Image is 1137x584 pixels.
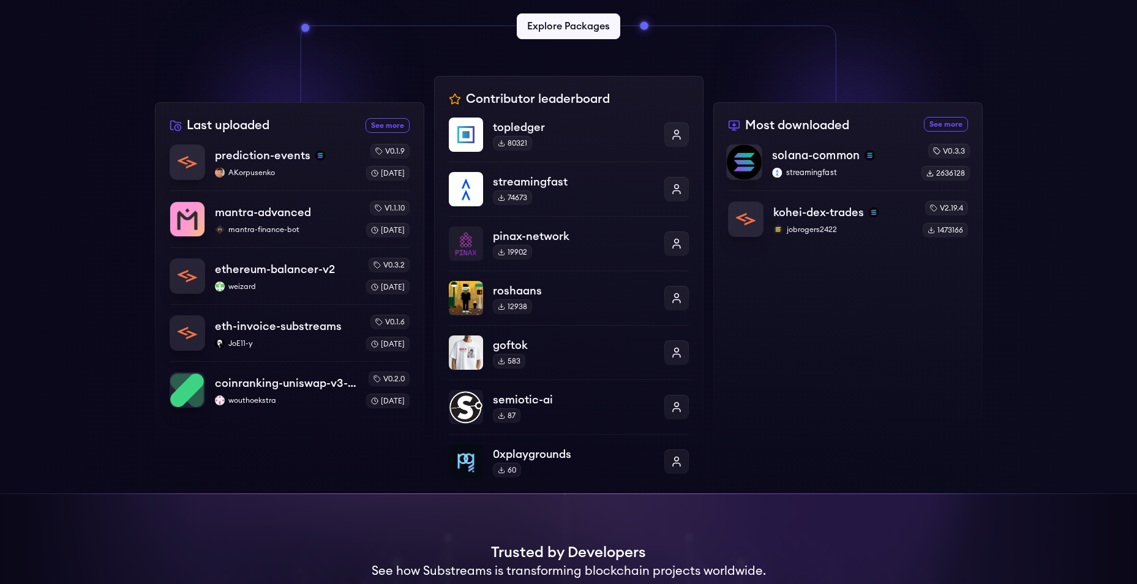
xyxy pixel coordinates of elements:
[170,316,205,350] img: eth-invoice-substreams
[215,225,225,234] img: mantra-finance-bot
[449,281,483,315] img: roshaans
[493,190,532,205] div: 74673
[215,168,225,178] img: AKorpusenko
[449,118,689,162] a: topledgertopledger80321
[170,145,205,179] img: prediction-events
[215,318,342,335] p: eth-invoice-substreams
[449,172,483,206] img: streamingfast
[215,282,225,291] img: weizard
[493,299,532,314] div: 12938
[366,223,410,238] div: [DATE]
[773,204,864,221] p: kohei-dex-trades
[449,335,483,370] img: goftok
[215,395,225,405] img: wouthoekstra
[170,202,205,236] img: mantra-advanced
[449,434,689,479] a: 0xplaygrounds0xplaygrounds60
[366,337,410,351] div: [DATE]
[315,151,325,160] img: solana
[366,166,410,181] div: [DATE]
[772,168,911,178] p: streamingfast
[215,147,310,164] p: prediction-events
[449,325,689,380] a: goftokgoftok583
[170,304,410,361] a: eth-invoice-substreamseth-invoice-substreamsJoE11-yJoE11-yv0.1.6[DATE]
[493,228,655,245] p: pinax-network
[517,13,620,39] a: Explore Packages
[170,373,205,407] img: coinranking-uniswap-v3-forks
[449,380,689,434] a: semiotic-aisemiotic-ai87
[924,117,968,132] a: See more most downloaded packages
[726,143,970,190] a: solana-commonsolana-commonsolanastreamingfaststreamingfastv0.3.32636128
[170,144,410,190] a: prediction-eventsprediction-eventssolanaAKorpusenkoAKorpusenkov0.1.9[DATE]
[170,190,410,247] a: mantra-advancedmantra-advancedmantra-finance-botmantra-finance-botv1.1.10[DATE]
[493,354,525,369] div: 583
[493,173,655,190] p: streamingfast
[493,391,655,408] p: semiotic-ai
[772,147,860,164] p: solana-common
[449,271,689,325] a: roshaansroshaans12938
[215,204,311,221] p: mantra-advanced
[493,337,655,354] p: goftok
[727,144,762,179] img: solana-common
[493,245,532,260] div: 19902
[865,151,874,160] img: solana
[449,162,689,216] a: streamingfaststreamingfast74673
[215,225,356,234] p: mantra-finance-bot
[215,168,356,178] p: AKorpusenko
[773,225,913,234] p: jobrogers2422
[921,166,969,181] div: 2636128
[869,208,879,217] img: solana
[215,339,356,348] p: JoE11-y
[728,190,968,238] a: kohei-dex-tradeskohei-dex-tradessolanajobrogers2422jobrogers2422v2.19.41473166
[215,395,356,405] p: wouthoekstra
[493,463,521,477] div: 60
[928,143,969,158] div: v0.3.3
[366,280,410,294] div: [DATE]
[491,543,646,563] h1: Trusted by Developers
[366,118,410,133] a: See more recently uploaded packages
[772,168,782,178] img: streamingfast
[366,394,410,408] div: [DATE]
[493,446,655,463] p: 0xplaygrounds
[170,361,410,408] a: coinranking-uniswap-v3-forkscoinranking-uniswap-v3-forkswouthoekstrawouthoekstrav0.2.0[DATE]
[170,259,205,293] img: ethereum-balancer-v2
[449,226,483,261] img: pinax-network
[215,261,335,278] p: ethereum-balancer-v2
[449,216,689,271] a: pinax-networkpinax-network19902
[729,202,763,236] img: kohei-dex-trades
[370,144,410,159] div: v0.1.9
[370,201,410,215] div: v1.1.10
[493,119,655,136] p: topledger
[215,375,356,392] p: coinranking-uniswap-v3-forks
[449,444,483,479] img: 0xplaygrounds
[925,201,968,215] div: v2.19.4
[369,372,410,386] div: v0.2.0
[449,390,483,424] img: semiotic-ai
[449,118,483,152] img: topledger
[372,563,766,580] h2: See how Substreams is transforming blockchain projects worldwide.
[493,408,520,423] div: 87
[493,136,532,151] div: 80321
[493,282,655,299] p: roshaans
[215,339,225,348] img: JoE11-y
[773,225,783,234] img: jobrogers2422
[215,282,356,291] p: weizard
[170,247,410,304] a: ethereum-balancer-v2ethereum-balancer-v2weizardweizardv0.3.2[DATE]
[369,258,410,272] div: v0.3.2
[923,223,968,238] div: 1473166
[370,315,410,329] div: v0.1.6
